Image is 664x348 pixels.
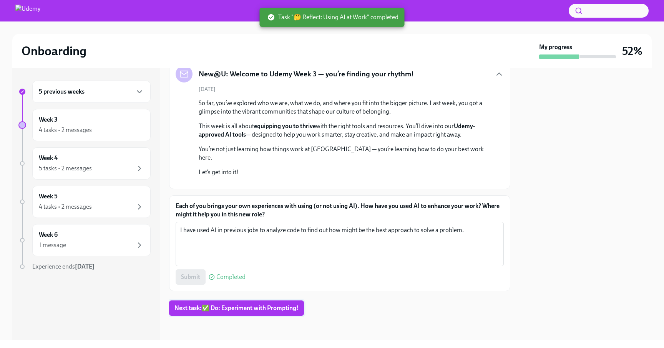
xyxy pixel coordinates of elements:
p: You’re not just learning how things work at [GEOGRAPHIC_DATA] — you’re learning how to do your be... [199,145,491,162]
div: 5 previous weeks [32,81,151,103]
div: 4 tasks • 2 messages [39,126,92,134]
h6: Week 4 [39,154,58,162]
p: This week is all about with the right tools and resources. You’ll dive into our — designed to hel... [199,122,491,139]
h2: Onboarding [22,43,86,59]
span: Next task : ✅ Do: Experiment with Prompting! [174,304,299,312]
strong: My progress [539,43,572,51]
span: Experience ends [32,263,95,270]
a: Week 54 tasks • 2 messages [18,186,151,218]
h6: Week 6 [39,231,58,239]
h3: 52% [622,44,642,58]
div: 5 tasks • 2 messages [39,164,92,173]
p: Let’s get into it! [199,168,491,176]
span: Task "🤔 Reflect: Using AI at Work" completed [267,13,398,21]
button: Next task:✅ Do: Experiment with Prompting! [169,300,304,316]
a: Week 45 tasks • 2 messages [18,147,151,180]
div: 4 tasks • 2 messages [39,203,92,211]
div: 1 message [39,241,66,249]
strong: equipping you to thrive [254,122,316,130]
span: [DATE] [199,86,216,93]
textarea: I have used AI in previous jobs to analyze code to find out how might be the best approach to sol... [180,226,499,262]
img: Udemy [15,5,40,17]
h6: 5 previous weeks [39,87,85,96]
h5: New@U: Welcome to Udemy Week 3 — you’re finding your rhythm! [199,69,414,79]
label: Each of you brings your own experiences with using (or not using AI). How have you used AI to enh... [176,202,504,219]
a: Week 61 message [18,224,151,256]
a: Week 34 tasks • 2 messages [18,109,151,141]
p: So far, you’ve explored who we are, what we do, and where you fit into the bigger picture. Last w... [199,99,491,116]
strong: [DATE] [75,263,95,270]
span: Completed [216,274,246,280]
h6: Week 3 [39,115,58,124]
h6: Week 5 [39,192,58,201]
